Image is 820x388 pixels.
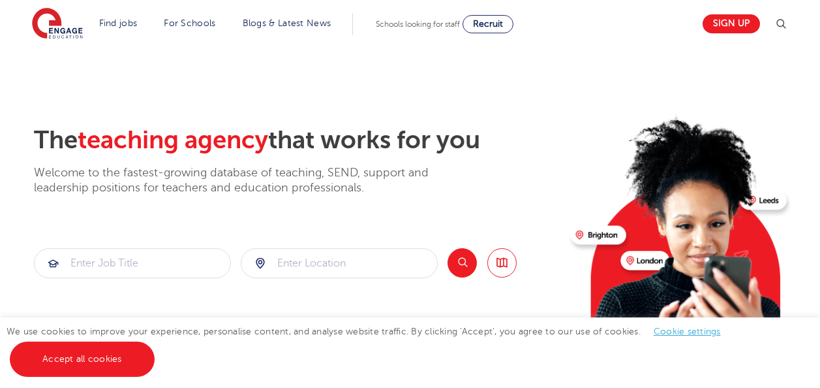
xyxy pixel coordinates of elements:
a: Blogs & Latest News [243,18,331,28]
a: For Schools [164,18,215,28]
a: Sign up [703,14,760,33]
input: Submit [241,249,437,278]
input: Submit [35,249,230,278]
a: Find jobs [99,18,138,28]
a: Accept all cookies [10,342,155,377]
button: Search [448,248,477,278]
h2: The that works for you [34,125,560,155]
div: Submit [241,248,438,278]
img: Engage Education [32,8,83,40]
span: Schools looking for staff [376,20,460,29]
a: Recruit [463,15,513,33]
p: Welcome to the fastest-growing database of teaching, SEND, support and leadership positions for t... [34,165,464,196]
span: We use cookies to improve your experience, personalise content, and analyse website traffic. By c... [7,327,734,364]
a: Cookie settings [654,327,721,336]
div: Submit [34,248,231,278]
span: teaching agency [78,126,268,154]
span: Recruit [473,19,503,29]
